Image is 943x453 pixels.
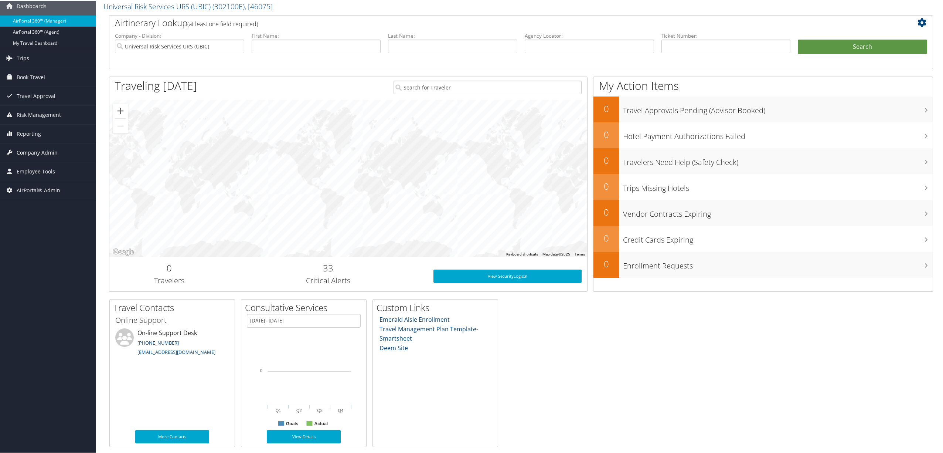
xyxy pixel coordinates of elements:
h2: 0 [593,257,619,270]
a: More Contacts [135,429,209,443]
a: 0Credit Cards Expiring [593,225,933,251]
h3: Vendor Contracts Expiring [623,204,933,219]
a: View Details [267,429,341,443]
span: Risk Management [17,105,61,124]
span: Travel Approval [17,86,55,105]
h2: 0 [115,261,223,274]
h2: 0 [593,179,619,192]
h3: Travelers Need Help (Safety Check) [623,153,933,167]
a: Universal Risk Services URS (UBIC) [103,1,273,11]
a: Open this area in Google Maps (opens a new window) [111,247,136,256]
a: 0Vendor Contracts Expiring [593,199,933,225]
a: Travel Management Plan Template- Smartsheet [379,324,478,342]
label: Agency Locator: [525,31,654,39]
h1: Traveling [DATE] [115,77,197,93]
text: Goals [286,420,299,426]
label: Ticket Number: [661,31,791,39]
button: Zoom out [113,118,128,133]
h3: Travelers [115,275,223,285]
a: Deem Site [379,343,408,351]
h2: Airtinerary Lookup [115,16,858,28]
a: View SecurityLogic® [433,269,582,282]
text: Q4 [338,408,344,412]
button: Search [798,39,927,54]
label: First Name: [252,31,381,39]
button: Zoom in [113,103,128,118]
h2: 33 [234,261,422,274]
h3: Trips Missing Hotels [623,179,933,193]
h3: Credit Cards Expiring [623,230,933,244]
h2: 0 [593,102,619,114]
h3: Online Support [115,314,229,325]
text: Q2 [296,408,302,412]
input: Search for Traveler [394,80,582,94]
span: ( 302100E ) [212,1,245,11]
h2: Consultative Services [245,301,366,313]
li: On-line Support Desk [112,328,233,358]
a: Terms (opens in new tab) [575,251,585,256]
img: Google [111,247,136,256]
label: Company - Division: [115,31,244,39]
a: 0Trips Missing Hotels [593,173,933,199]
span: (at least one field required) [187,19,258,27]
span: Company Admin [17,143,58,161]
a: 0Enrollment Requests [593,251,933,277]
h1: My Action Items [593,77,933,93]
h3: Enrollment Requests [623,256,933,270]
a: [PHONE_NUMBER] [137,339,179,345]
a: 0Travelers Need Help (Safety Check) [593,148,933,173]
text: Q3 [317,408,323,412]
h2: 0 [593,231,619,244]
span: AirPortal® Admin [17,180,60,199]
a: [EMAIL_ADDRESS][DOMAIN_NAME] [137,348,215,355]
span: , [ 46075 ] [245,1,273,11]
span: Trips [17,48,29,67]
text: Actual [314,420,328,426]
label: Last Name: [388,31,517,39]
a: Emerald Aisle Enrollment [379,315,450,323]
span: Map data ©2025 [542,251,570,256]
span: Employee Tools [17,162,55,180]
h2: Custom Links [377,301,498,313]
h2: 0 [593,153,619,166]
a: 0Travel Approvals Pending (Advisor Booked) [593,96,933,122]
h2: 0 [593,128,619,140]
h2: Travel Contacts [113,301,235,313]
h3: Hotel Payment Authorizations Failed [623,127,933,141]
button: Keyboard shortcuts [506,251,538,256]
text: Q1 [276,408,281,412]
tspan: 0 [260,368,262,372]
span: Book Travel [17,67,45,86]
h3: Travel Approvals Pending (Advisor Booked) [623,101,933,115]
span: Reporting [17,124,41,142]
a: 0Hotel Payment Authorizations Failed [593,122,933,148]
h2: 0 [593,205,619,218]
h3: Critical Alerts [234,275,422,285]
